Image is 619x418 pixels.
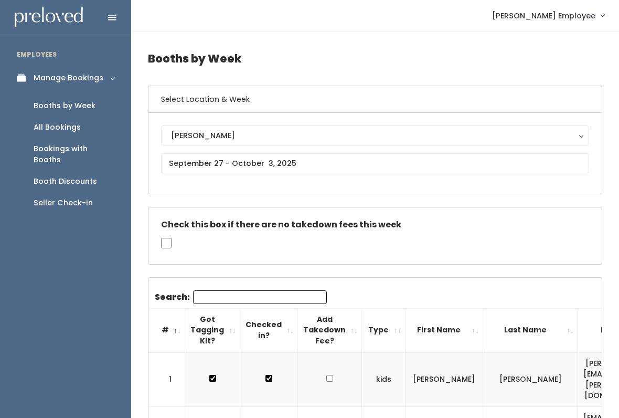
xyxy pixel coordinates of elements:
[34,72,103,83] div: Manage Bookings
[298,308,362,352] th: Add Takedown Fee?: activate to sort column ascending
[171,130,579,141] div: [PERSON_NAME]
[161,126,589,145] button: [PERSON_NAME]
[362,352,405,407] td: kids
[148,44,602,73] h4: Booths by Week
[148,352,185,407] td: 1
[15,7,83,28] img: preloved logo
[34,100,95,111] div: Booths by Week
[185,308,240,352] th: Got Tagging Kit?: activate to sort column ascending
[492,10,595,22] span: [PERSON_NAME] Employee
[148,86,602,113] h6: Select Location & Week
[148,308,185,352] th: #: activate to sort column descending
[34,122,81,133] div: All Bookings
[193,290,327,304] input: Search:
[405,308,483,352] th: First Name: activate to sort column ascending
[34,176,97,187] div: Booth Discounts
[482,4,615,27] a: [PERSON_NAME] Employee
[483,352,578,407] td: [PERSON_NAME]
[405,352,483,407] td: [PERSON_NAME]
[362,308,405,352] th: Type: activate to sort column ascending
[161,220,589,229] h5: Check this box if there are no takedown fees this week
[161,153,589,173] input: September 27 - October 3, 2025
[34,143,114,165] div: Bookings with Booths
[240,308,298,352] th: Checked in?: activate to sort column ascending
[155,290,327,304] label: Search:
[483,308,578,352] th: Last Name: activate to sort column ascending
[34,197,93,208] div: Seller Check-in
